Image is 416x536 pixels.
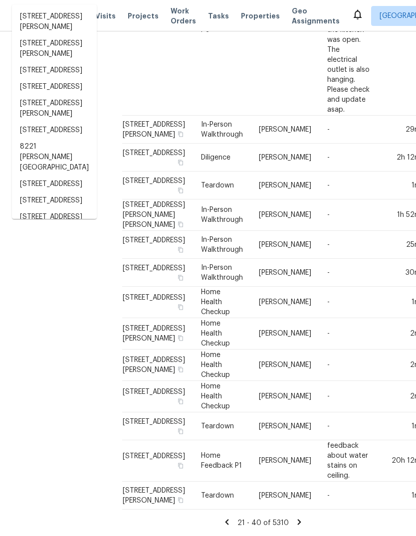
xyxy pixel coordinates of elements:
[12,176,97,192] li: [STREET_ADDRESS]
[171,6,196,26] span: Work Orders
[122,482,193,510] td: [STREET_ADDRESS][PERSON_NAME]
[176,397,185,406] button: Copy Address
[176,334,185,343] button: Copy Address
[319,440,379,482] td: feedback about water stains on ceiling.
[176,427,185,436] button: Copy Address
[122,381,193,412] td: [STREET_ADDRESS]
[12,122,97,139] li: [STREET_ADDRESS]
[193,231,251,259] td: In-Person Walkthrough
[12,79,97,95] li: [STREET_ADDRESS]
[193,116,251,144] td: In-Person Walkthrough
[122,287,193,318] td: [STREET_ADDRESS]
[251,172,319,199] td: [PERSON_NAME]
[319,199,379,231] td: -
[319,318,379,350] td: -
[12,8,97,35] li: [STREET_ADDRESS][PERSON_NAME]
[319,287,379,318] td: -
[176,130,185,139] button: Copy Address
[122,116,193,144] td: [STREET_ADDRESS][PERSON_NAME]
[122,440,193,482] td: [STREET_ADDRESS]
[251,482,319,510] td: [PERSON_NAME]
[251,116,319,144] td: [PERSON_NAME]
[251,412,319,440] td: [PERSON_NAME]
[193,172,251,199] td: Teardown
[122,318,193,350] td: [STREET_ADDRESS][PERSON_NAME]
[176,158,185,167] button: Copy Address
[122,259,193,287] td: [STREET_ADDRESS]
[193,482,251,510] td: Teardown
[193,440,251,482] td: Home Feedback P1
[319,412,379,440] td: -
[122,412,193,440] td: [STREET_ADDRESS]
[319,172,379,199] td: -
[12,62,97,79] li: [STREET_ADDRESS]
[128,11,159,21] span: Projects
[292,6,340,26] span: Geo Assignments
[241,11,280,21] span: Properties
[251,350,319,381] td: [PERSON_NAME]
[193,199,251,231] td: In-Person Walkthrough
[12,95,97,122] li: [STREET_ADDRESS][PERSON_NAME]
[122,350,193,381] td: [STREET_ADDRESS][PERSON_NAME]
[176,496,185,505] button: Copy Address
[319,482,379,510] td: -
[176,220,185,229] button: Copy Address
[251,318,319,350] td: [PERSON_NAME]
[319,350,379,381] td: -
[319,116,379,144] td: -
[193,144,251,172] td: Diligence
[251,231,319,259] td: [PERSON_NAME]
[176,303,185,312] button: Copy Address
[176,273,185,282] button: Copy Address
[237,520,289,527] span: 21 - 40 of 5310
[122,172,193,199] td: [STREET_ADDRESS]
[176,245,185,254] button: Copy Address
[122,231,193,259] td: [STREET_ADDRESS]
[193,259,251,287] td: In-Person Walkthrough
[12,35,97,62] li: [STREET_ADDRESS][PERSON_NAME]
[251,199,319,231] td: [PERSON_NAME]
[193,381,251,412] td: Home Health Checkup
[122,144,193,172] td: [STREET_ADDRESS]
[95,11,116,21] span: Visits
[251,440,319,482] td: [PERSON_NAME]
[193,412,251,440] td: Teardown
[12,192,97,209] li: [STREET_ADDRESS]
[319,381,379,412] td: -
[176,186,185,195] button: Copy Address
[12,139,97,176] li: 8221 [PERSON_NAME][GEOGRAPHIC_DATA]
[193,318,251,350] td: Home Health Checkup
[193,350,251,381] td: Home Health Checkup
[251,259,319,287] td: [PERSON_NAME]
[319,231,379,259] td: -
[319,144,379,172] td: -
[251,381,319,412] td: [PERSON_NAME]
[12,209,97,225] li: [STREET_ADDRESS]
[208,12,229,19] span: Tasks
[251,144,319,172] td: [PERSON_NAME]
[176,461,185,470] button: Copy Address
[176,365,185,374] button: Copy Address
[251,287,319,318] td: [PERSON_NAME]
[122,199,193,231] td: [STREET_ADDRESS][PERSON_NAME][PERSON_NAME]
[193,287,251,318] td: Home Health Checkup
[319,259,379,287] td: -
